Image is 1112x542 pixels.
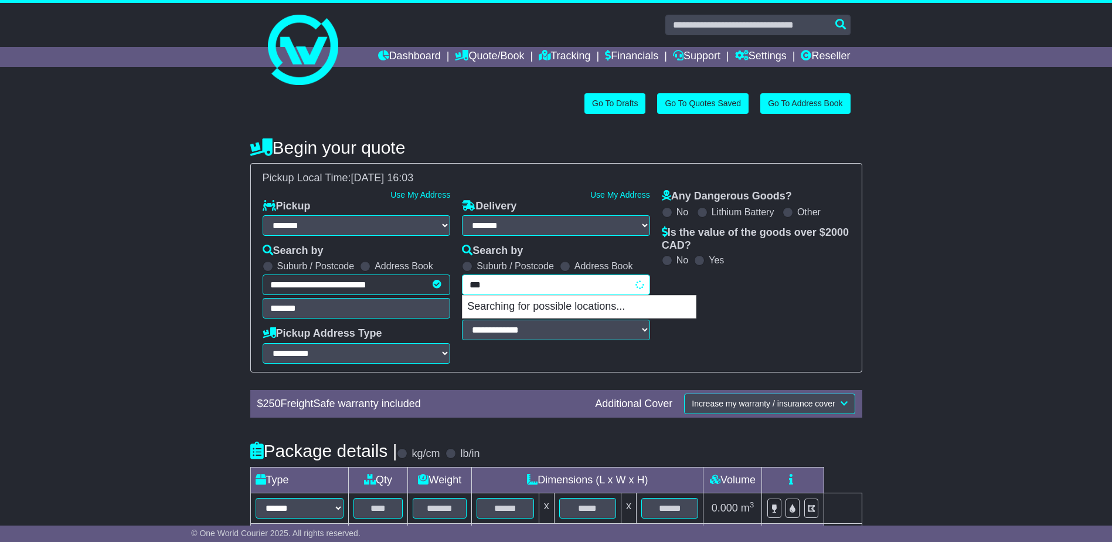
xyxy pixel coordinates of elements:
label: Delivery [462,200,516,213]
td: x [621,493,637,523]
label: Lithium Battery [712,206,774,218]
a: Dashboard [378,47,441,67]
a: Support [673,47,720,67]
h4: Begin your quote [250,138,862,157]
td: Dimensions (L x W x H) [472,467,703,493]
label: lb/in [460,448,480,460]
a: Reseller [801,47,850,67]
label: Yes [709,255,724,266]
td: Type [250,467,348,493]
a: Use My Address [390,190,450,199]
span: m [741,502,754,514]
p: Searching for possible locations... [463,296,696,318]
div: Additional Cover [589,398,678,411]
label: Pickup [263,200,311,213]
a: Use My Address [590,190,650,199]
h4: Package details | [250,441,397,460]
label: Search by [263,245,324,258]
label: Address Book [375,260,433,272]
a: Go To Quotes Saved [657,93,749,114]
button: Increase my warranty / insurance cover [684,394,855,414]
a: Financials [605,47,658,67]
td: x [539,493,554,523]
label: Search by [462,245,523,258]
a: Go To Address Book [760,93,850,114]
label: No [676,255,688,266]
span: CAD [662,239,685,251]
span: [DATE] 16:03 [351,172,414,184]
label: Pickup Address Type [263,327,382,340]
span: Increase my warranty / insurance cover [692,399,835,408]
sup: 3 [750,500,754,509]
label: Any Dangerous Goods? [662,190,792,203]
div: $ FreightSafe warranty included [251,398,590,411]
span: © One World Courier 2025. All rights reserved. [191,529,361,538]
td: Volume [703,467,762,493]
label: Suburb / Postcode [477,260,554,272]
label: Address Book [574,260,633,272]
div: Pickup Local Time: [257,172,856,185]
a: Go To Drafts [584,93,645,114]
label: Suburb / Postcode [277,260,355,272]
span: 2000 [825,226,849,238]
a: Tracking [539,47,590,67]
td: Qty [348,467,408,493]
a: Settings [735,47,787,67]
label: No [676,206,688,218]
label: Is the value of the goods over $ ? [662,226,850,252]
a: Quote/Book [455,47,524,67]
span: 250 [263,398,281,409]
td: Weight [408,467,472,493]
label: Other [797,206,821,218]
label: kg/cm [412,448,440,460]
span: 0.000 [712,502,738,514]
